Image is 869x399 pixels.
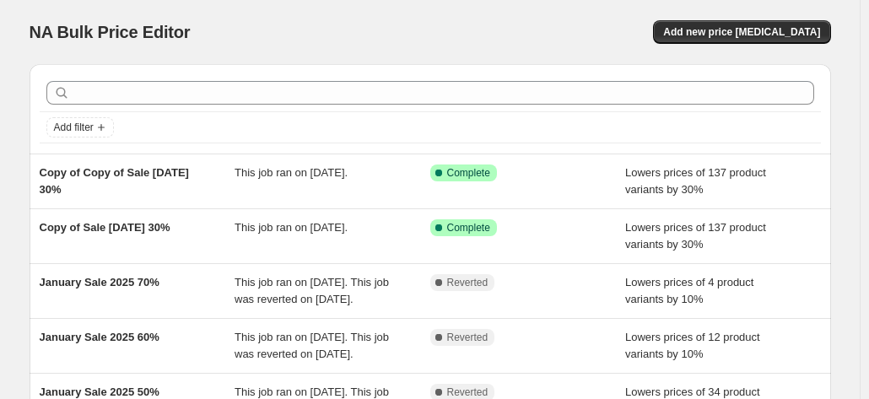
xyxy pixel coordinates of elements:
span: Copy of Sale [DATE] 30% [40,221,170,234]
span: This job ran on [DATE]. This job was reverted on [DATE]. [235,331,389,360]
span: NA Bulk Price Editor [30,23,191,41]
span: Complete [447,221,490,235]
span: Reverted [447,386,488,399]
span: This job ran on [DATE]. This job was reverted on [DATE]. [235,276,389,305]
span: Lowers prices of 137 product variants by 30% [625,166,766,196]
span: Copy of Copy of Sale [DATE] 30% [40,166,189,196]
span: This job ran on [DATE]. [235,221,348,234]
button: Add filter [46,117,114,137]
span: Lowers prices of 137 product variants by 30% [625,221,766,251]
span: January Sale 2025 60% [40,331,159,343]
span: Add new price [MEDICAL_DATA] [663,25,820,39]
span: This job ran on [DATE]. [235,166,348,179]
span: Reverted [447,276,488,289]
button: Add new price [MEDICAL_DATA] [653,20,830,44]
span: Lowers prices of 12 product variants by 10% [625,331,760,360]
span: Complete [447,166,490,180]
span: Lowers prices of 4 product variants by 10% [625,276,753,305]
span: Add filter [54,121,94,134]
span: Reverted [447,331,488,344]
span: January Sale 2025 50% [40,386,159,398]
span: January Sale 2025 70% [40,276,159,288]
